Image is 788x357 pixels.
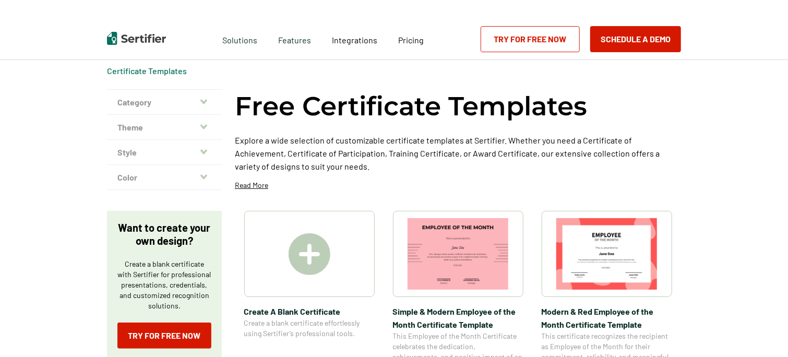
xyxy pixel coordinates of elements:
a: Try for Free Now [481,26,580,52]
span: Solutions [223,32,258,45]
p: Create a blank certificate with Sertifier for professional presentations, credentials, and custom... [117,259,211,311]
a: Try for Free Now [117,323,211,349]
button: Style [107,140,222,165]
a: Certificate Templates [107,66,187,76]
span: Features [279,32,312,45]
span: Integrations [332,35,378,45]
span: Modern & Red Employee of the Month Certificate Template [542,305,672,331]
span: Create a blank certificate effortlessly using Sertifier’s professional tools. [244,318,375,339]
img: Create A Blank Certificate [289,233,330,275]
button: Theme [107,115,222,140]
p: Read More [235,180,268,191]
div: Breadcrumb [107,66,187,76]
p: Explore a wide selection of customizable certificate templates at Sertifier. Whether you need a C... [235,134,681,173]
span: Pricing [399,35,424,45]
button: Category [107,90,222,115]
a: Pricing [399,32,424,45]
a: Integrations [332,32,378,45]
p: Want to create your own design? [117,221,211,247]
img: Simple & Modern Employee of the Month Certificate Template [408,218,509,290]
img: Modern & Red Employee of the Month Certificate Template [556,218,658,290]
button: Color [107,165,222,190]
span: Simple & Modern Employee of the Month Certificate Template [393,305,523,331]
span: Create A Blank Certificate [244,305,375,318]
img: Sertifier | Digital Credentialing Platform [107,32,166,45]
h1: Free Certificate Templates [235,89,587,123]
